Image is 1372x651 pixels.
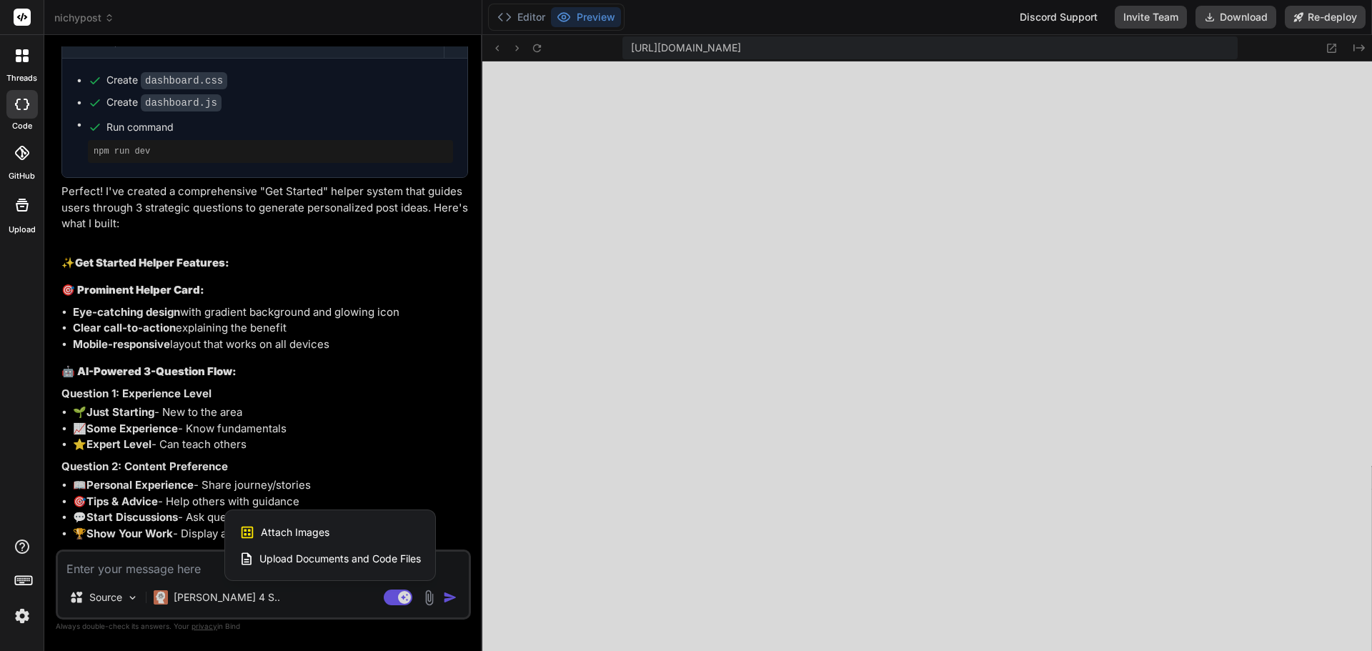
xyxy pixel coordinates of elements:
[9,170,35,182] label: GitHub
[9,224,36,236] label: Upload
[6,72,37,84] label: threads
[10,604,34,628] img: settings
[259,552,421,566] span: Upload Documents and Code Files
[261,525,329,540] span: Attach Images
[12,120,32,132] label: code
